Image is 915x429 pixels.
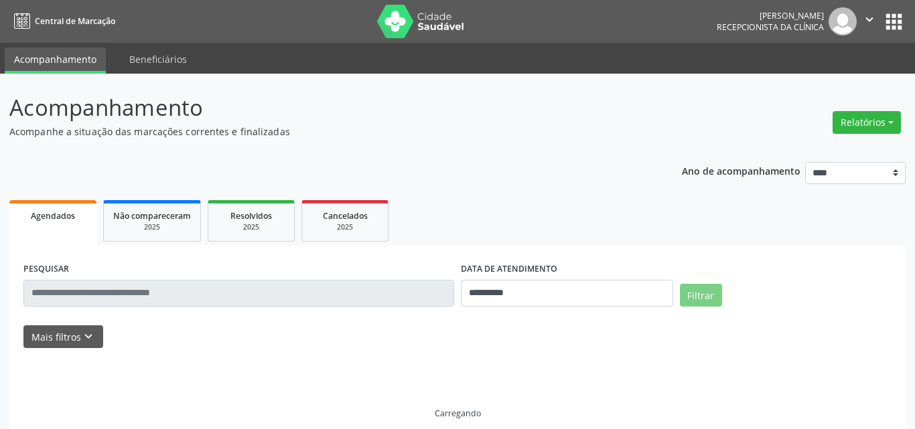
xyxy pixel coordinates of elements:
p: Ano de acompanhamento [682,162,800,179]
span: Resolvidos [230,210,272,222]
button: Mais filtroskeyboard_arrow_down [23,325,103,349]
button: apps [882,10,906,33]
div: 2025 [113,222,191,232]
span: Cancelados [323,210,368,222]
div: Carregando [435,408,481,419]
label: PESQUISAR [23,259,69,280]
label: DATA DE ATENDIMENTO [461,259,557,280]
div: 2025 [218,222,285,232]
i: keyboard_arrow_down [81,329,96,344]
button: Relatórios [833,111,901,134]
i:  [862,12,877,27]
span: Não compareceram [113,210,191,222]
span: Recepcionista da clínica [717,21,824,33]
a: Beneficiários [120,48,196,71]
p: Acompanhe a situação das marcações correntes e finalizadas [9,124,637,139]
span: Agendados [31,210,75,222]
div: 2025 [311,222,378,232]
button:  [857,7,882,35]
button: Filtrar [680,284,722,307]
img: img [829,7,857,35]
p: Acompanhamento [9,91,637,124]
div: [PERSON_NAME] [717,10,824,21]
a: Central de Marcação [9,10,115,32]
span: Central de Marcação [35,15,115,27]
a: Acompanhamento [5,48,106,74]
